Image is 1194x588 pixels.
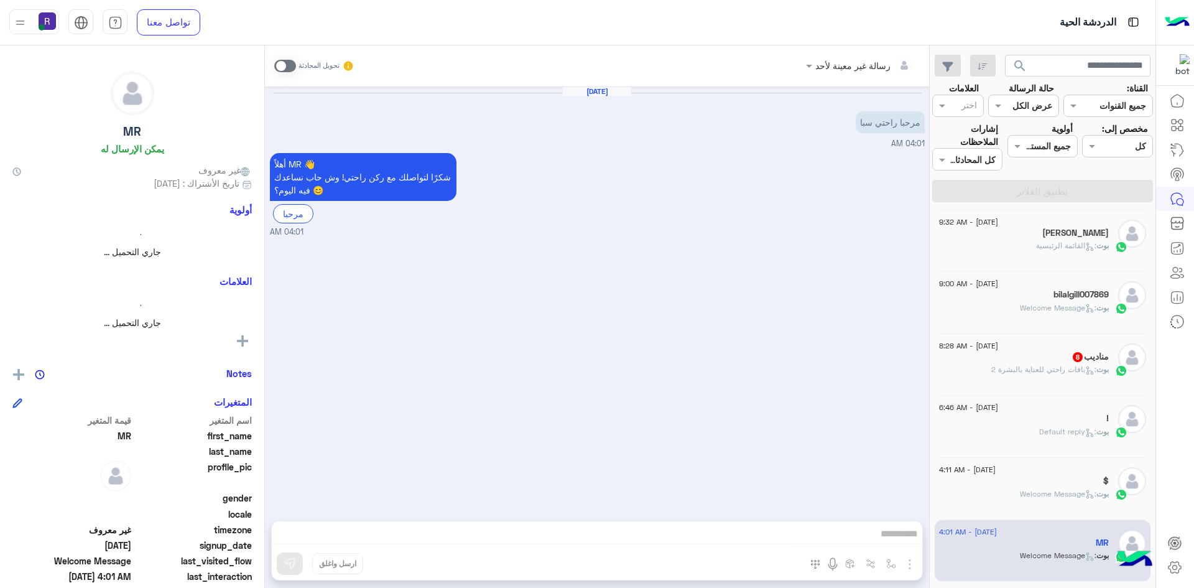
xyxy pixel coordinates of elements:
h5: ! [1106,413,1109,424]
span: 2025-08-25T01:01:52.298Z [12,570,131,583]
small: تحويل المحادثة [298,61,340,71]
h6: يمكن الإرسال له [101,143,164,154]
span: بوت [1096,489,1109,498]
img: defaultAdmin.png [1118,343,1146,371]
h6: أولوية [229,204,252,215]
h6: المتغيرات [214,396,252,408]
span: غير معروف [12,523,131,536]
span: 04:01 AM [891,139,925,148]
img: WhatsApp [1115,241,1127,253]
span: [DATE] - 4:01 AM [939,526,997,538]
span: تاريخ الأشتراك : [DATE] [154,177,239,190]
span: [DATE] - 9:00 AM [939,278,998,289]
img: WhatsApp [1115,426,1127,439]
span: بوت [1096,303,1109,312]
h5: $ [1103,475,1109,486]
a: تواصل معنا [137,9,200,35]
h5: bilalgill007869 [1053,289,1109,300]
span: null [12,492,131,505]
span: null [12,508,131,521]
h5: مناديب [1071,352,1109,362]
img: WhatsApp [1115,365,1127,377]
p: الدردشة الحية [1060,14,1116,31]
span: اسم المتغير [134,414,252,427]
span: بوت [1096,551,1109,560]
span: : Welcome Message [1020,303,1096,312]
span: بوت [1096,427,1109,436]
img: hulul-logo.png [1113,538,1157,582]
span: : Welcome Message [1020,551,1096,560]
span: بوت [1096,365,1109,374]
span: MR [12,429,131,442]
label: مخصص إلى: [1102,122,1148,135]
span: : Welcome Message [1020,489,1096,498]
div: اختر [961,98,979,114]
span: search [1012,58,1027,73]
label: القناة: [1127,82,1148,95]
img: add [13,369,24,380]
h5: سيف الدوله ابو محمد [1042,228,1109,238]
label: إشارات الملاحظات [932,122,998,149]
button: تطبيق الفلاتر [932,180,1153,202]
img: tab [1126,14,1141,30]
span: بوت [1096,241,1109,250]
div: loading... [16,294,249,316]
span: قيمة المتغير [12,414,131,427]
h6: العلامات [12,276,252,287]
span: غير معروف [198,164,252,177]
span: last_name [134,445,252,458]
img: Logo [1165,9,1190,35]
h5: MR [123,124,141,139]
span: [DATE] - 4:11 AM [939,464,996,475]
img: tab [108,16,123,30]
p: 25/8/2025, 4:01 AM [270,153,456,201]
label: حالة الرسالة [1009,82,1054,95]
span: profile_pic [134,460,252,489]
img: WhatsApp [1115,302,1127,315]
span: timezone [134,523,252,536]
span: [DATE] - 9:32 AM [939,217,998,228]
img: notes [35,370,45,380]
span: signup_date [134,539,252,552]
span: [DATE] - 6:46 AM [939,402,998,413]
span: 04:01 AM [270,226,303,238]
span: جاري التحميل ... [104,317,161,328]
button: ارسل واغلق [312,553,363,574]
h6: Notes [226,368,252,379]
div: مرحبا [273,204,313,223]
img: WhatsApp [1115,488,1127,501]
div: loading... [16,223,249,245]
span: last_interaction [134,570,252,583]
span: : باقات راحتي للعناية بالبشرة 2 [991,365,1096,374]
img: 322853014244696 [1167,54,1190,77]
span: جاري التحميل ... [104,246,161,257]
span: 8 [1073,352,1083,362]
label: العلامات [949,82,979,95]
h6: [DATE] [563,87,631,96]
label: أولوية [1052,122,1073,135]
button: search [1005,55,1035,82]
h5: MR [1096,538,1109,548]
img: defaultAdmin.png [1118,220,1146,248]
img: defaultAdmin.png [1118,467,1146,495]
p: 25/8/2025, 4:01 AM [856,111,925,133]
img: defaultAdmin.png [1118,405,1146,433]
img: userImage [39,12,56,30]
span: first_name [134,429,252,442]
a: tab [103,9,127,35]
span: : القائمة الرئيسية [1036,241,1096,250]
span: [DATE] - 8:28 AM [939,340,998,352]
span: 2025-08-25T01:01:52.301Z [12,539,131,552]
img: defaultAdmin.png [100,460,131,492]
img: defaultAdmin.png [1118,281,1146,309]
span: last_visited_flow [134,554,252,567]
span: locale [134,508,252,521]
img: profile [12,15,28,30]
span: : Default reply [1039,427,1096,436]
img: defaultAdmin.png [111,72,154,114]
img: tab [74,16,88,30]
span: gender [134,492,252,505]
img: defaultAdmin.png [1118,530,1146,558]
span: Welcome Message [12,554,131,567]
